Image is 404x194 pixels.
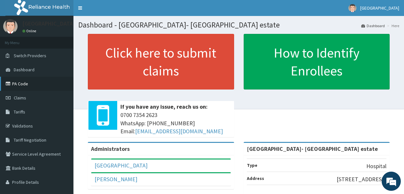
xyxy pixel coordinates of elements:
[95,175,137,183] a: [PERSON_NAME]
[120,103,208,110] b: If you have any issue, reach us on:
[14,137,46,143] span: Tariff Negotiation
[88,34,234,89] a: Click here to submit claims
[337,175,386,183] p: [STREET_ADDRESS]
[37,57,88,121] span: We're online!
[120,111,231,136] span: 0700 7354 2623 WhatsApp: [PHONE_NUMBER] Email:
[91,145,130,152] b: Administrators
[247,175,264,181] b: Address
[78,21,399,29] h1: Dashboard - [GEOGRAPHIC_DATA]- [GEOGRAPHIC_DATA] estate
[14,95,26,101] span: Claims
[105,3,120,19] div: Minimize live chat window
[348,4,356,12] img: User Image
[14,109,25,115] span: Tariffs
[360,5,399,11] span: [GEOGRAPHIC_DATA]
[14,53,46,58] span: Switch Providers
[22,21,75,27] p: [GEOGRAPHIC_DATA]
[247,145,378,152] strong: [GEOGRAPHIC_DATA]- [GEOGRAPHIC_DATA] estate
[361,23,385,28] a: Dashboard
[135,128,223,135] a: [EMAIL_ADDRESS][DOMAIN_NAME]
[3,19,18,34] img: User Image
[244,34,390,89] a: How to Identify Enrollees
[95,162,148,169] a: [GEOGRAPHIC_DATA]
[3,128,122,150] textarea: Type your message and hit 'Enter'
[247,162,257,168] b: Type
[385,23,399,28] li: Here
[14,67,34,73] span: Dashboard
[366,162,386,170] p: Hospital
[22,29,38,33] a: Online
[33,36,107,44] div: Chat with us now
[12,32,26,48] img: d_794563401_company_1708531726252_794563401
